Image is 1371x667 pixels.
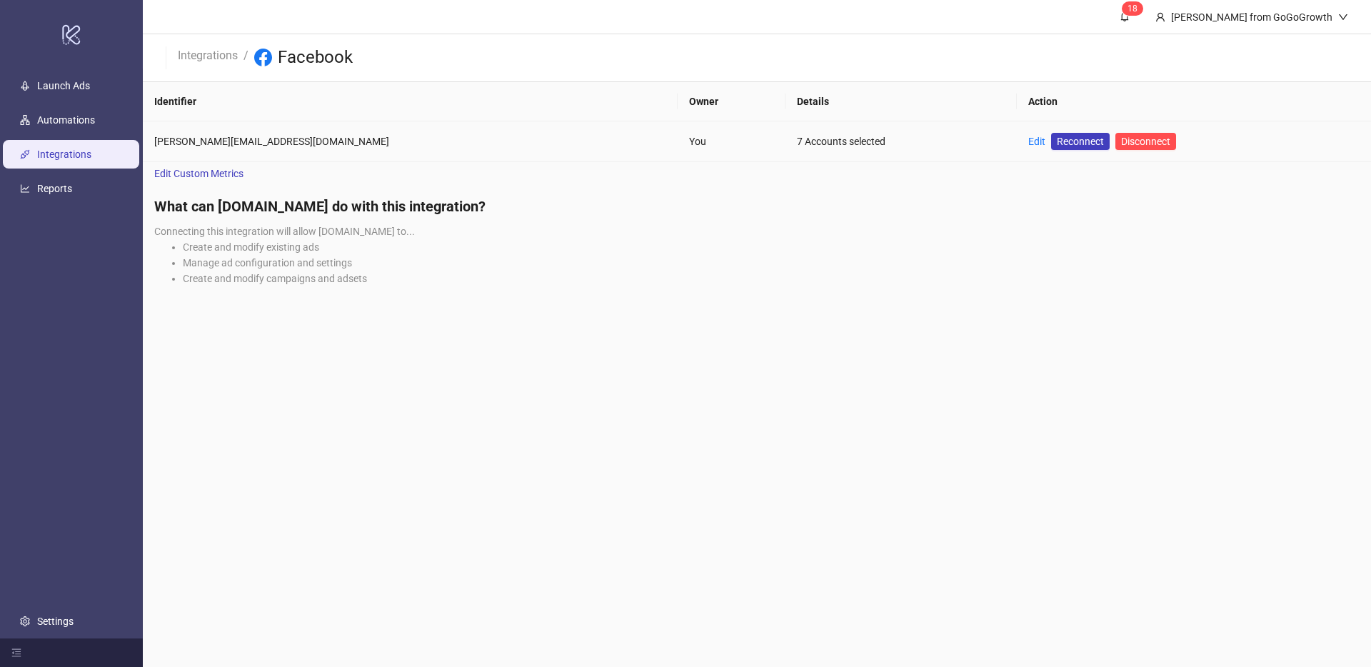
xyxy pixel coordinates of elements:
a: Edit [1028,136,1045,147]
a: Integrations [37,149,91,160]
span: down [1338,12,1348,22]
span: 1 [1128,4,1133,14]
sup: 18 [1122,1,1143,16]
div: You [689,134,774,149]
a: Integrations [175,46,241,62]
th: Details [785,82,1017,121]
span: user [1155,12,1165,22]
li: / [243,46,248,69]
a: Launch Ads [37,80,90,91]
li: Manage ad configuration and settings [183,255,1360,271]
h3: Facebook [278,46,353,69]
span: 8 [1133,4,1138,14]
div: [PERSON_NAME][EMAIL_ADDRESS][DOMAIN_NAME] [154,134,666,149]
th: Identifier [143,82,678,121]
a: Reconnect [1051,133,1110,150]
th: Owner [678,82,785,121]
span: Reconnect [1057,134,1104,149]
span: Edit Custom Metrics [154,166,243,181]
h4: What can [DOMAIN_NAME] do with this integration? [154,196,1360,216]
span: Disconnect [1121,136,1170,147]
li: Create and modify existing ads [183,239,1360,255]
th: Action [1017,82,1371,121]
a: Reports [37,183,72,194]
a: Automations [37,114,95,126]
li: Create and modify campaigns and adsets [183,271,1360,286]
div: [PERSON_NAME] from GoGoGrowth [1165,9,1338,25]
div: 7 Accounts selected [797,134,1005,149]
span: menu-fold [11,648,21,658]
span: Connecting this integration will allow [DOMAIN_NAME] to... [154,226,415,237]
a: Settings [37,616,74,627]
span: bell [1120,11,1130,21]
button: Disconnect [1115,133,1176,150]
a: Edit Custom Metrics [143,162,255,185]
